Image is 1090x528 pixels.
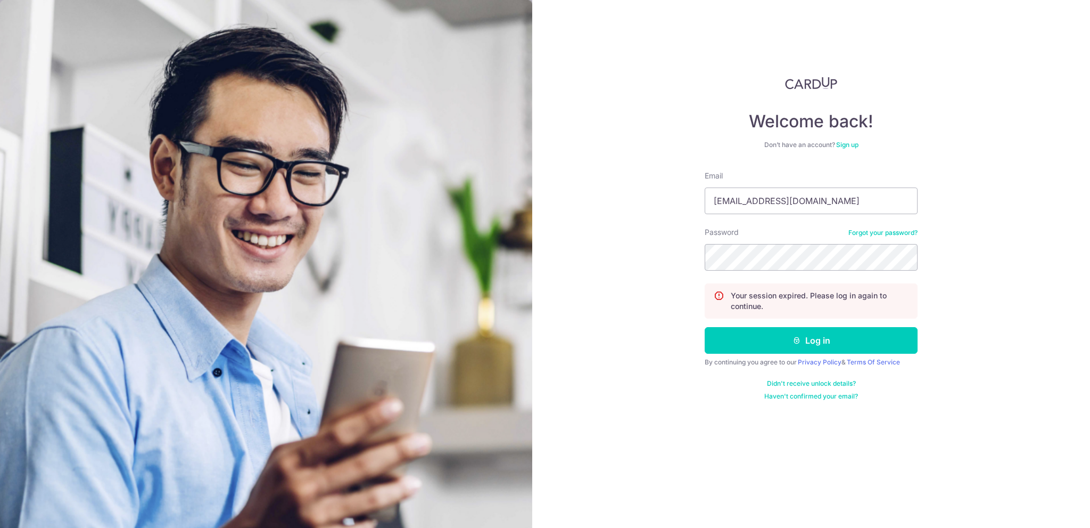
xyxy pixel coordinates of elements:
[705,188,918,214] input: Enter your Email
[785,77,837,90] img: CardUp Logo
[731,290,909,312] p: Your session expired. Please log in again to continue.
[705,141,918,149] div: Don’t have an account?
[836,141,858,149] a: Sign up
[764,392,858,401] a: Haven't confirmed your email?
[705,327,918,354] button: Log in
[705,227,739,238] label: Password
[705,111,918,132] h4: Welcome back!
[798,358,841,366] a: Privacy Policy
[848,229,918,237] a: Forgot your password?
[705,358,918,367] div: By continuing you agree to our &
[767,379,856,388] a: Didn't receive unlock details?
[847,358,900,366] a: Terms Of Service
[705,170,723,181] label: Email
